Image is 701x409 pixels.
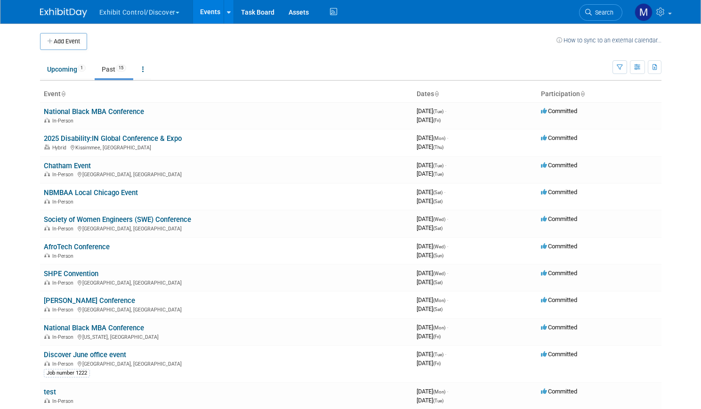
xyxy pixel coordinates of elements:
[44,398,50,403] img: In-Person Event
[413,86,537,102] th: Dates
[52,118,76,124] span: In-Person
[44,215,191,224] a: Society of Women Engineers (SWE) Conference
[447,388,448,395] span: -
[541,243,577,250] span: Committed
[433,361,441,366] span: (Fri)
[433,271,445,276] span: (Wed)
[417,351,446,358] span: [DATE]
[40,60,93,78] a: Upcoming1
[78,65,86,72] span: 1
[417,188,445,196] span: [DATE]
[417,278,443,286] span: [DATE]
[433,109,443,114] span: (Tue)
[44,307,50,311] img: In-Person Event
[447,243,448,250] span: -
[433,253,443,258] span: (Sun)
[417,270,448,277] span: [DATE]
[44,199,50,204] img: In-Person Event
[433,280,443,285] span: (Sat)
[433,118,441,123] span: (Fri)
[116,65,126,72] span: 15
[44,253,50,258] img: In-Person Event
[580,90,585,98] a: Sort by Participation Type
[434,90,439,98] a: Sort by Start Date
[52,398,76,404] span: In-Person
[52,145,69,151] span: Hybrid
[433,307,443,312] span: (Sat)
[44,145,50,149] img: Hybrid Event
[44,305,409,313] div: [GEOGRAPHIC_DATA], [GEOGRAPHIC_DATA]
[579,4,622,21] a: Search
[433,145,443,150] span: (Thu)
[44,361,50,366] img: In-Person Event
[417,333,441,340] span: [DATE]
[433,199,443,204] span: (Sat)
[417,162,446,169] span: [DATE]
[592,9,613,16] span: Search
[44,280,50,285] img: In-Person Event
[417,324,448,331] span: [DATE]
[417,170,443,177] span: [DATE]
[433,136,445,141] span: (Mon)
[52,172,76,178] span: In-Person
[417,397,443,404] span: [DATE]
[433,244,445,249] span: (Wed)
[541,388,577,395] span: Committed
[44,333,409,340] div: [US_STATE], [GEOGRAPHIC_DATA]
[417,252,443,259] span: [DATE]
[52,280,76,286] span: In-Person
[44,224,409,232] div: [GEOGRAPHIC_DATA], [GEOGRAPHIC_DATA]
[433,325,445,330] span: (Mon)
[537,86,661,102] th: Participation
[44,118,50,123] img: In-Person Event
[52,361,76,367] span: In-Person
[52,307,76,313] span: In-Person
[541,270,577,277] span: Committed
[417,360,441,367] span: [DATE]
[52,199,76,205] span: In-Person
[44,134,182,143] a: 2025 Disability:IN Global Conference & Expo
[417,388,448,395] span: [DATE]
[433,334,441,339] span: (Fri)
[44,243,110,251] a: AfroTech Conference
[445,162,446,169] span: -
[44,360,409,367] div: [GEOGRAPHIC_DATA], [GEOGRAPHIC_DATA]
[44,369,90,377] div: Job number 1222
[44,351,126,359] a: Discover June office event
[541,351,577,358] span: Committed
[433,190,443,195] span: (Sat)
[447,134,448,141] span: -
[541,188,577,196] span: Committed
[541,107,577,115] span: Committed
[447,215,448,222] span: -
[556,37,661,44] a: How to sync to an external calendar...
[541,134,577,141] span: Committed
[433,398,443,403] span: (Tue)
[433,217,445,222] span: (Wed)
[445,107,446,115] span: -
[417,134,448,141] span: [DATE]
[40,8,87,17] img: ExhibitDay
[635,3,653,21] img: Matt h
[44,226,50,230] img: In-Person Event
[52,334,76,340] span: In-Person
[433,298,445,303] span: (Mon)
[417,215,448,222] span: [DATE]
[40,86,413,102] th: Event
[417,143,443,150] span: [DATE]
[44,388,56,396] a: test
[444,188,445,196] span: -
[447,324,448,331] span: -
[417,305,443,312] span: [DATE]
[95,60,133,78] a: Past15
[44,188,138,197] a: NBMBAA Local Chicago Event
[433,163,443,168] span: (Tue)
[417,116,441,123] span: [DATE]
[433,389,445,394] span: (Mon)
[52,253,76,259] span: In-Person
[541,215,577,222] span: Committed
[44,143,409,151] div: Kissimmee, [GEOGRAPHIC_DATA]
[44,172,50,176] img: In-Person Event
[417,107,446,115] span: [DATE]
[417,296,448,303] span: [DATE]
